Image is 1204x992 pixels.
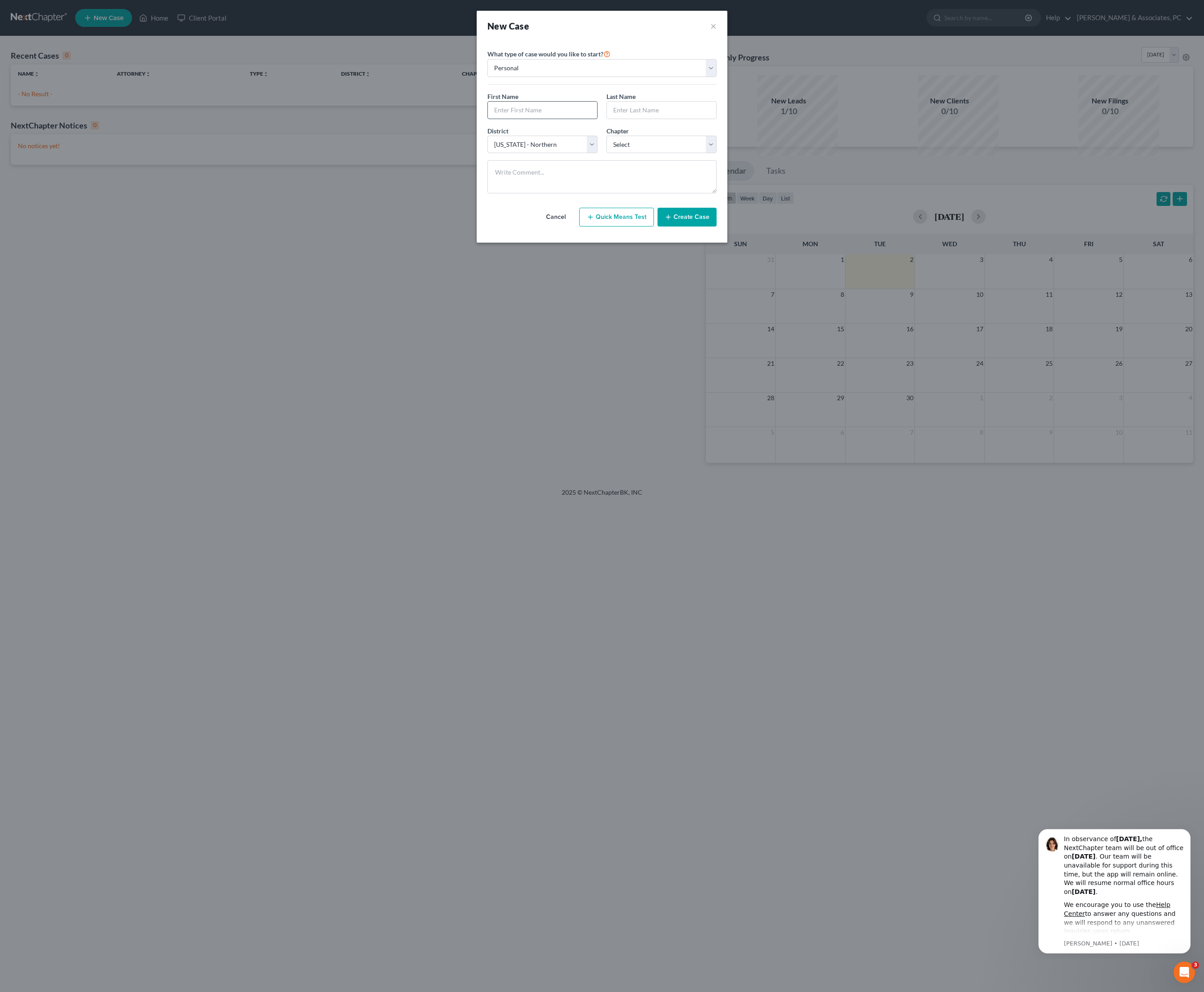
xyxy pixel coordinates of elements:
[1192,962,1199,969] span: 3
[1174,962,1195,983] iframe: Intercom live chat
[606,93,636,100] span: Last Name
[487,127,508,135] span: District
[487,48,611,59] label: What type of case would you like to start?
[487,21,529,31] strong: New Case
[658,208,717,227] button: Create Case
[488,102,597,119] input: Enter First Name
[1025,784,1204,959] iframe: Intercom notifications message
[607,102,716,119] input: Enter Last Name
[710,20,717,32] button: ×
[579,208,654,227] button: Quick Means Test
[536,208,576,226] button: Cancel
[487,93,518,100] span: First Name
[606,127,629,135] span: Chapter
